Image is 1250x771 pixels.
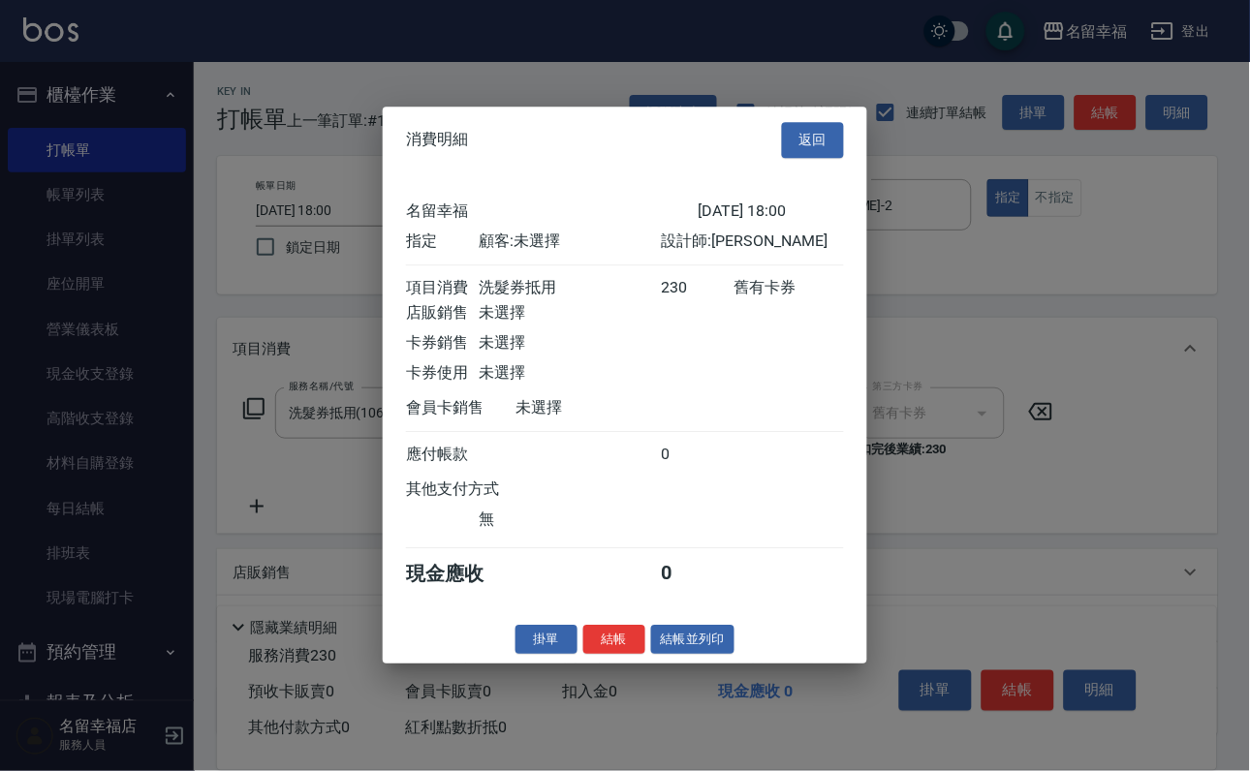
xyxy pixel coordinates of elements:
div: 顧客: 未選擇 [479,231,661,252]
div: [DATE] 18:00 [698,201,844,222]
div: 指定 [406,231,479,252]
span: 消費明細 [406,131,468,150]
button: 返回 [782,122,844,158]
div: 卡券使用 [406,363,479,384]
div: 店販銷售 [406,303,479,324]
div: 未選擇 [516,398,698,418]
div: 舊有卡券 [734,278,844,298]
div: 洗髮券抵用 [479,278,661,298]
div: 卡券銷售 [406,333,479,354]
button: 結帳並列印 [651,625,735,655]
div: 設計師: [PERSON_NAME] [662,231,844,252]
div: 會員卡銷售 [406,398,516,418]
div: 230 [662,278,734,298]
div: 未選擇 [479,303,661,324]
div: 其他支付方式 [406,479,552,500]
div: 未選擇 [479,333,661,354]
div: 現金應收 [406,561,516,587]
div: 名留幸福 [406,201,698,222]
div: 0 [662,445,734,465]
div: 應付帳款 [406,445,479,465]
div: 無 [479,509,661,530]
div: 未選擇 [479,363,661,384]
div: 項目消費 [406,278,479,298]
div: 0 [662,561,734,587]
button: 掛單 [516,625,578,655]
button: 結帳 [583,625,645,655]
